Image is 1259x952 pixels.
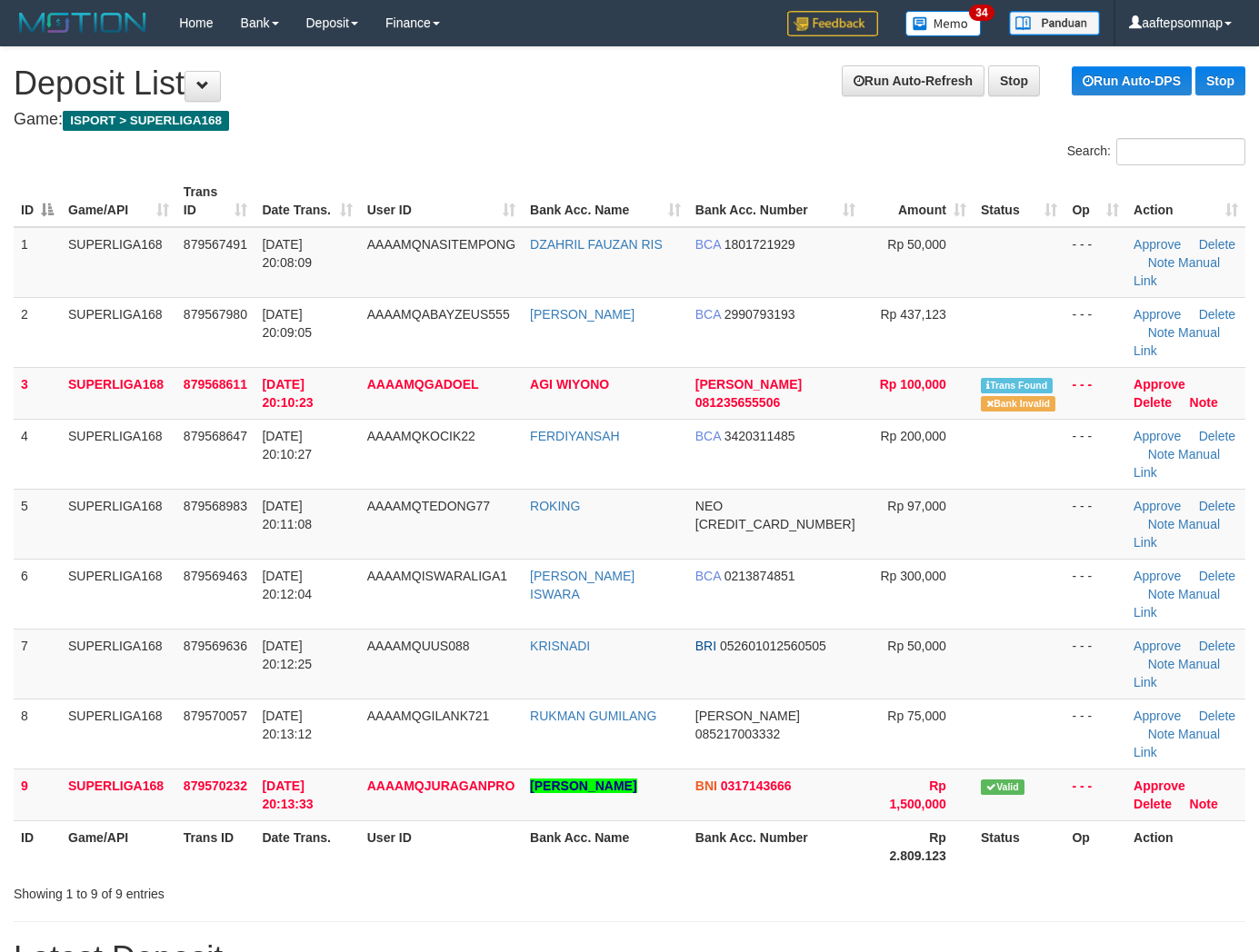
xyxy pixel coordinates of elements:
span: Rp 50,000 [887,237,946,252]
a: RUKMAN GUMILANG [530,709,656,723]
td: - - - [1064,419,1126,489]
span: 879568647 [184,429,247,443]
td: 7 [14,629,61,699]
span: [DATE] 20:12:25 [262,639,312,671]
span: AAAAMQKOCIK22 [367,429,475,443]
span: 879567980 [184,307,247,322]
img: panduan.png [1009,11,1100,35]
a: Stop [988,65,1040,96]
a: [PERSON_NAME] ISWARA [530,569,634,601]
span: AAAAMQABAYZEUS555 [367,307,510,322]
span: 879568983 [184,499,247,513]
span: BCA [695,307,721,322]
a: Approve [1134,307,1181,322]
span: Rp 100,000 [880,377,946,392]
th: Op [1064,820,1126,872]
td: 8 [14,699,61,769]
span: AAAAMQISWARALIGA1 [367,569,507,583]
span: [PERSON_NAME] [695,377,802,392]
a: Approve [1134,778,1185,793]
td: - - - [1064,559,1126,629]
td: 1 [14,227,61,298]
th: Amount: activate to sort column ascending [863,175,974,227]
th: Date Trans.: activate to sort column ascending [255,175,359,227]
div: Showing 1 to 9 of 9 entries [14,878,511,903]
a: Note [1190,797,1218,811]
img: MOTION_logo.png [14,9,152,36]
th: Status [974,820,1065,872]
span: [DATE] 20:13:33 [262,778,313,811]
a: Approve [1134,377,1185,392]
th: Trans ID [176,820,255,872]
a: Manual Link [1134,517,1220,550]
span: 879567491 [184,237,247,252]
span: Copy 5859457154179199 to clipboard [695,517,855,531]
a: Delete [1199,639,1235,653]
span: Copy 2990793193 to clipboard [724,307,795,322]
a: Note [1148,587,1175,601]
span: 879568611 [184,377,247,392]
span: BCA [695,569,721,583]
a: [PERSON_NAME] [530,307,634,322]
td: - - - [1064,629,1126,699]
span: Copy 081235655506 to clipboard [695,395,780,410]
a: Delete [1199,569,1235,583]
a: Note [1148,255,1175,270]
span: Copy 3420311485 to clipboard [724,429,795,443]
th: User ID [360,820,523,872]
span: AAAAMQNASITEMPONG [367,237,515,252]
input: Search: [1116,138,1245,165]
span: Rp 437,123 [880,307,945,322]
img: Feedback.jpg [787,11,878,36]
span: 879570057 [184,709,247,723]
span: Rp 300,000 [880,569,945,583]
a: Approve [1134,499,1181,513]
span: [DATE] 20:09:05 [262,307,312,340]
span: Copy 0317143666 to clipboard [721,778,792,793]
th: User ID: activate to sort column ascending [360,175,523,227]
a: FERDIYANSAH [530,429,620,443]
span: Rp 97,000 [887,499,946,513]
td: SUPERLIGA168 [61,227,176,298]
a: Approve [1134,429,1181,443]
th: Trans ID: activate to sort column ascending [176,175,255,227]
label: Search: [1067,138,1245,165]
td: - - - [1064,769,1126,820]
td: 3 [14,367,61,419]
th: ID [14,820,61,872]
a: Manual Link [1134,587,1220,620]
th: Game/API: activate to sort column ascending [61,175,176,227]
a: Manual Link [1134,325,1220,358]
th: Action [1126,820,1245,872]
span: Rp 50,000 [887,639,946,653]
span: ISPORT > SUPERLIGA168 [63,111,229,131]
td: SUPERLIGA168 [61,419,176,489]
a: Delete [1199,499,1235,513]
a: Approve [1134,709,1181,723]
span: 879570232 [184,778,247,793]
th: Bank Acc. Name [523,820,688,872]
th: Rp 2.809.123 [863,820,974,872]
a: Delete [1134,797,1172,811]
img: Button%20Memo.svg [905,11,982,36]
span: BNI [695,778,717,793]
span: 879569636 [184,639,247,653]
a: Manual Link [1134,727,1220,759]
span: BCA [695,237,721,252]
a: Delete [1134,395,1172,410]
th: ID: activate to sort column descending [14,175,61,227]
span: Copy 0213874851 to clipboard [724,569,795,583]
span: [DATE] 20:11:08 [262,499,312,531]
a: Note [1148,325,1175,340]
a: KRISNADI [530,639,590,653]
span: AAAAMQTEDONG77 [367,499,490,513]
td: 2 [14,297,61,367]
th: Date Trans. [255,820,359,872]
a: Manual Link [1134,657,1220,689]
span: 879569463 [184,569,247,583]
a: Note [1148,657,1175,671]
a: Approve [1134,237,1181,252]
a: Delete [1199,709,1235,723]
td: 9 [14,769,61,820]
span: [DATE] 20:12:04 [262,569,312,601]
